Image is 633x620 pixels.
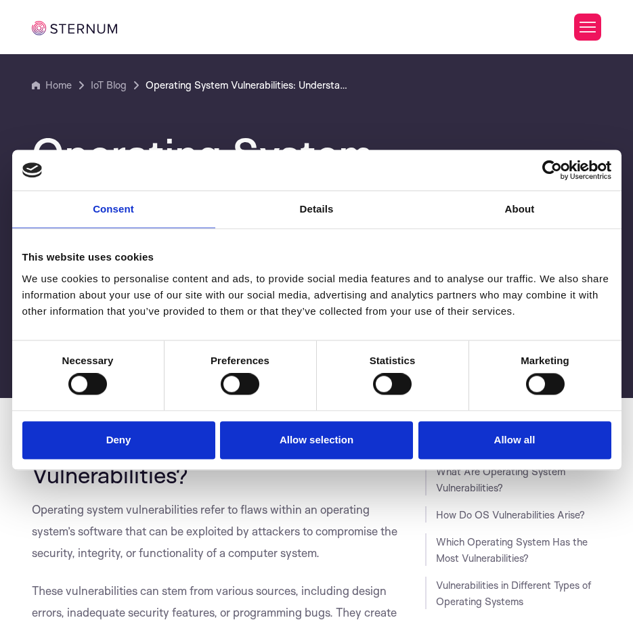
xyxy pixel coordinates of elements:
[22,162,43,177] img: logo
[521,355,569,366] strong: Marketing
[436,579,591,608] a: Vulnerabilities in Different Types of Operating Systems
[32,21,117,35] img: sternum iot
[32,131,602,261] h1: Operating System Vulnerabilities: Understanding and Mitigating the Risk
[220,421,413,460] button: Allow selection
[493,160,611,180] a: Usercentrics Cookiebot - opens in a new window
[32,77,72,93] a: Home
[12,191,215,228] a: Consent
[436,508,585,521] a: How Do OS Vulnerabilities Arise?
[215,191,418,228] a: Details
[574,14,601,41] button: Toggle Menu
[436,535,588,564] a: Which Operating System Has the Most Vulnerabilities?
[22,271,611,319] div: We use cookies to personalise content and ads, to provide social media features and to analyse ou...
[62,355,114,366] strong: Necessary
[211,355,269,366] strong: Preferences
[32,502,397,560] span: Operating system vulnerabilities refer to flaws within an operating system’s software that can be...
[146,77,349,93] a: Operating System Vulnerabilities: Understanding and Mitigating the Risk
[22,421,215,460] button: Deny
[91,77,127,93] a: IoT Blog
[370,355,416,366] strong: Statistics
[22,249,611,265] div: This website uses cookies
[418,421,611,460] button: Allow all
[418,191,621,228] a: About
